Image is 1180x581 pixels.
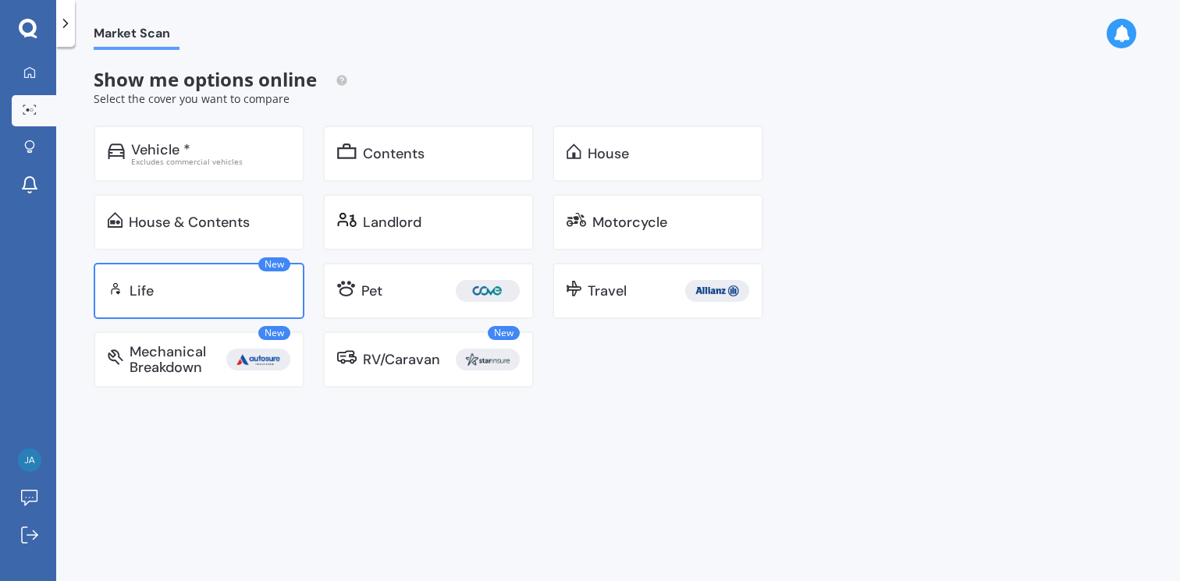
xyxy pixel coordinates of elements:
div: Life [130,283,154,299]
span: New [258,326,290,340]
img: Autosure.webp [229,349,287,370]
span: Show me options online [94,66,348,92]
img: landlord.470ea2398dcb263567d0.svg [337,212,357,228]
img: car.f15378c7a67c060ca3f3.svg [108,143,125,159]
img: rv.0245371a01b30db230af.svg [337,349,357,365]
img: Star.webp [459,349,517,370]
div: House & Contents [129,214,250,230]
div: Contents [363,146,425,161]
img: travel.bdda8d6aa9c3f12c5fe2.svg [567,281,581,296]
span: Select the cover you want to compare [94,91,290,106]
img: life.f720d6a2d7cdcd3ad642.svg [108,281,123,296]
img: b80dcbf1001fd7ddbac3b3b6106d7773 [18,448,41,472]
img: home-and-contents.b802091223b8502ef2dd.svg [108,212,123,228]
div: Vehicle * [131,142,190,158]
img: home.91c183c226a05b4dc763.svg [567,143,581,159]
span: New [258,257,290,271]
div: House [588,146,629,161]
div: Pet [361,283,382,299]
div: Excludes commercial vehicles [131,158,290,165]
img: mbi.6615ef239df2212c2848.svg [108,349,123,365]
div: RV/Caravan [363,352,440,367]
img: Allianz.webp [688,280,746,302]
img: content.01f40a52572271636b6f.svg [337,143,357,159]
div: Travel [588,283,627,299]
img: Cove.webp [459,280,517,302]
div: Motorcycle [592,214,667,230]
div: Mechanical Breakdown [130,344,226,375]
div: Landlord [363,214,421,230]
a: Pet [323,263,534,319]
img: pet.71f96884985775575a0d.svg [337,281,355,296]
span: Market Scan [94,26,179,47]
span: New [488,326,520,340]
img: motorbike.c49f395e5a6966510904.svg [567,212,586,228]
